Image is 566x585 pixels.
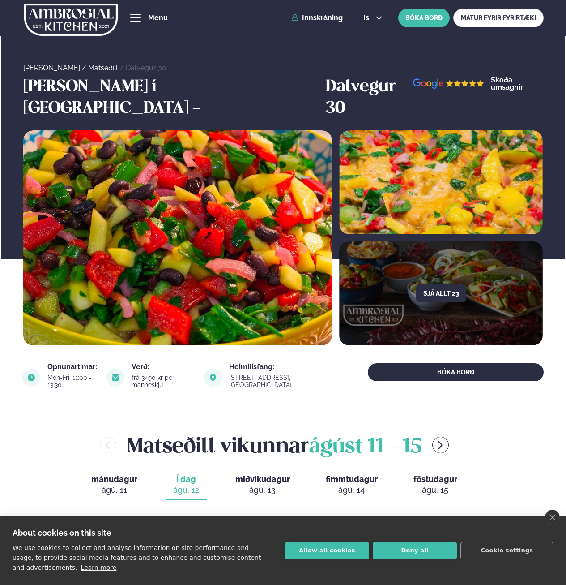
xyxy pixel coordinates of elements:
[13,528,111,538] strong: About cookies on this site
[127,430,421,460] h2: Matseðill vikunnar
[285,542,369,559] button: Allow all cookies
[453,9,544,27] a: MATUR FYRIR FYRIRTÆKI
[23,130,332,345] img: image alt
[326,77,413,120] h3: Dalvegur 30
[416,284,466,302] button: Sjá allt 23
[413,78,485,90] img: image alt
[126,64,166,72] a: Dalvegur 30
[22,369,40,387] img: image alt
[356,14,390,22] button: is
[460,542,553,559] button: Cookie settings
[91,474,137,484] span: mánudagur
[228,470,297,500] button: miðvikudagur ágú. 13
[47,374,97,388] div: Mon-Fri: 11:00 - 13:30
[132,363,195,370] div: Verð:
[229,374,336,388] div: [STREET_ADDRESS], [GEOGRAPHIC_DATA]
[119,64,126,72] span: /
[173,474,200,485] span: Í dag
[88,64,118,72] a: Matseðill
[229,379,336,390] a: link
[82,64,88,72] span: /
[106,369,124,387] img: image alt
[132,374,195,388] div: frá 3490 kr per manneskju
[545,510,560,525] a: close
[406,470,464,500] button: föstudagur ágú. 15
[23,64,80,72] a: [PERSON_NAME]
[339,130,543,234] img: image alt
[398,9,450,27] button: BÓKA BORÐ
[235,474,290,484] span: miðvikudagur
[491,77,543,91] a: Skoða umsagnir
[309,437,421,457] span: ágúst 11 - 15
[326,474,378,484] span: fimmtudagur
[130,13,141,23] button: hamburger
[363,14,372,22] span: is
[326,485,378,495] div: ágú. 14
[373,542,457,559] button: Deny all
[91,485,137,495] div: ágú. 11
[81,564,117,571] a: Learn more
[413,485,457,495] div: ágú. 15
[413,474,457,484] span: föstudagur
[23,77,321,120] h3: [PERSON_NAME] í [GEOGRAPHIC_DATA] -
[100,437,116,453] button: menu-btn-left
[47,363,97,370] div: Opnunartímar:
[173,485,200,495] div: ágú. 12
[291,14,343,22] a: Innskráning
[319,470,385,500] button: fimmtudagur ágú. 14
[229,363,336,370] div: Heimilisfang:
[24,1,118,38] img: logo
[235,485,290,495] div: ágú. 13
[166,470,207,500] button: Í dag ágú. 12
[13,544,261,571] p: We use cookies to collect and analyse information on site performance and usage, to provide socia...
[84,470,145,500] button: mánudagur ágú. 11
[432,437,449,453] button: menu-btn-right
[368,363,544,381] button: BÓKA BORÐ
[204,369,222,387] img: image alt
